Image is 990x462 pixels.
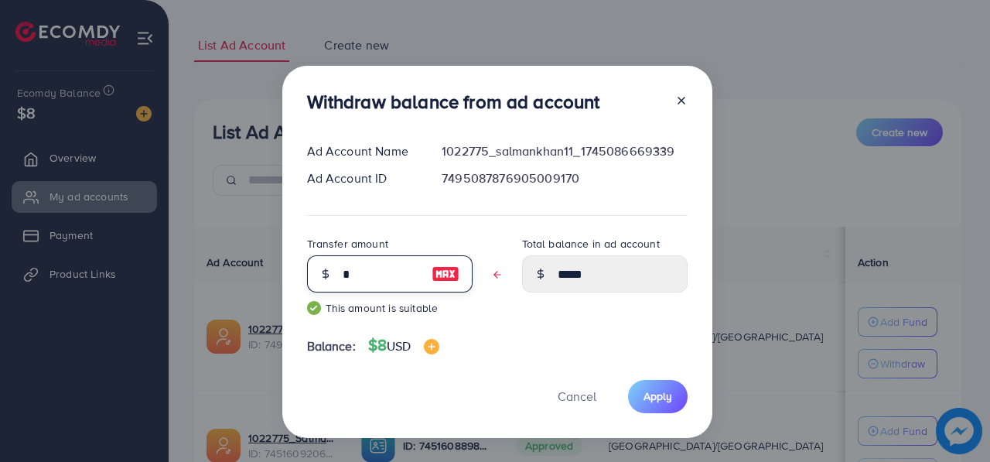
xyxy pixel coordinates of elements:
div: 1022775_salmankhan11_1745086669339 [429,142,699,160]
label: Transfer amount [307,236,388,252]
h4: $8 [368,336,439,355]
div: Ad Account ID [295,169,430,187]
img: image [424,339,439,354]
span: Apply [643,388,672,404]
span: Balance: [307,337,356,355]
h3: Withdraw balance from ad account [307,91,600,113]
div: 7495087876905009170 [429,169,699,187]
img: guide [307,301,321,315]
div: Ad Account Name [295,142,430,160]
small: This amount is suitable [307,300,473,316]
span: Cancel [558,388,596,405]
button: Cancel [538,380,616,413]
button: Apply [628,380,688,413]
span: USD [387,337,411,354]
label: Total balance in ad account [522,236,660,252]
img: image [432,265,459,283]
